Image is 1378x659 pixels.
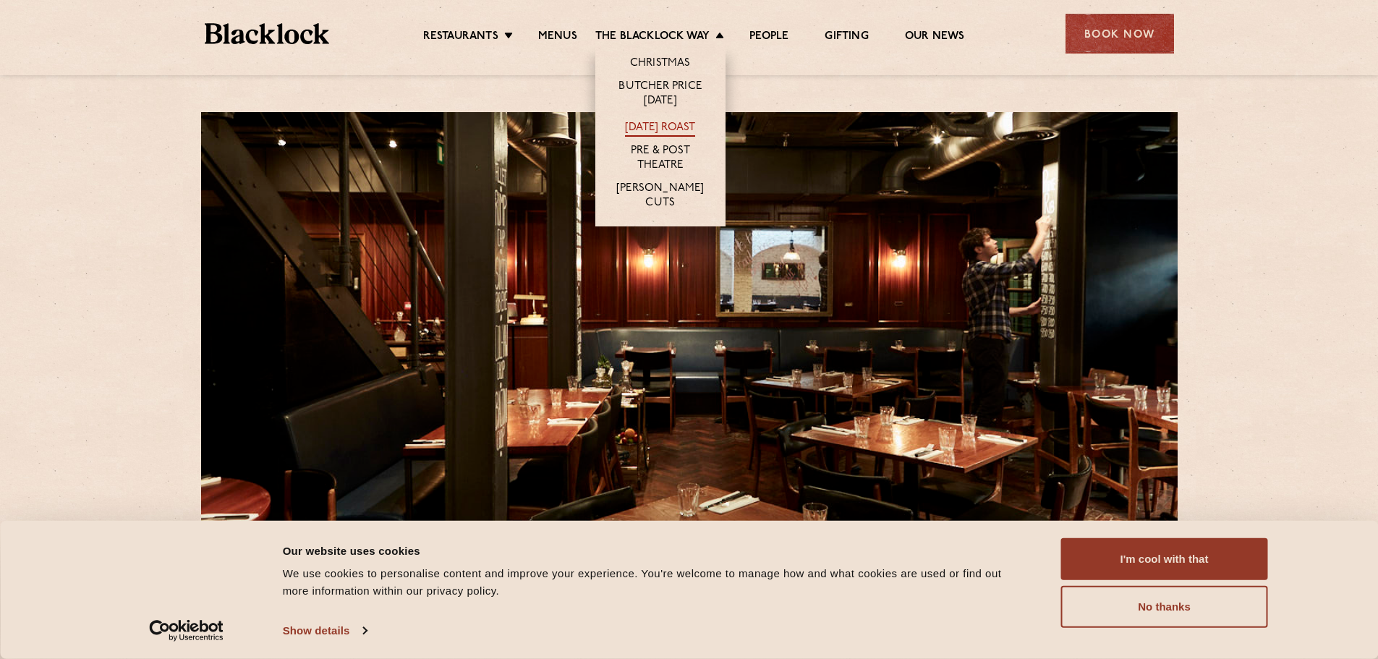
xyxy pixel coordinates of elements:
div: We use cookies to personalise content and improve your experience. You're welcome to manage how a... [283,565,1029,600]
a: Butcher Price [DATE] [610,80,711,110]
button: I'm cool with that [1061,538,1268,580]
a: Restaurants [423,30,498,46]
a: Our News [905,30,965,46]
a: [PERSON_NAME] Cuts [610,182,711,212]
a: The Blacklock Way [595,30,710,46]
a: Usercentrics Cookiebot - opens in a new window [123,620,250,642]
a: [DATE] Roast [625,121,695,137]
button: No thanks [1061,586,1268,628]
a: Gifting [825,30,868,46]
a: People [749,30,788,46]
a: Menus [538,30,577,46]
img: BL_Textured_Logo-footer-cropped.svg [205,23,330,44]
a: Pre & Post Theatre [610,144,711,174]
a: Christmas [630,56,691,72]
div: Book Now [1066,14,1174,54]
a: Show details [283,620,367,642]
div: Our website uses cookies [283,542,1029,559]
